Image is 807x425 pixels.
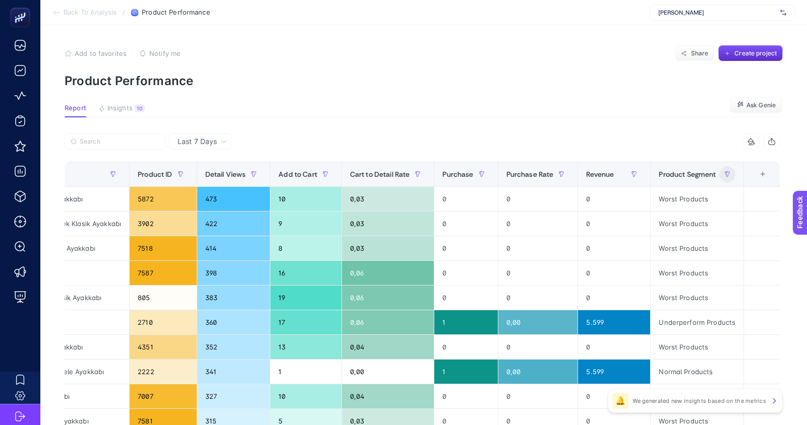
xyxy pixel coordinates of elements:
[498,187,578,211] div: 0
[350,170,410,178] span: Cart to Detail Rate
[270,236,341,260] div: 8
[651,384,743,408] div: Worst Products
[197,310,270,334] div: 360
[651,211,743,236] div: Worst Products
[578,261,650,285] div: 0
[746,101,776,109] span: Ask Genie
[651,261,743,285] div: Worst Products
[434,286,497,310] div: 0
[278,170,317,178] span: Add to Cart
[138,170,172,178] span: Product ID
[197,360,270,384] div: 341
[498,236,578,260] div: 0
[498,360,578,384] div: 0,00
[342,384,434,408] div: 0,04
[434,310,497,334] div: 1
[586,170,614,178] span: Revenue
[498,211,578,236] div: 0
[730,97,783,113] button: Ask Genie
[498,261,578,285] div: 0
[718,45,783,61] button: Create project
[675,45,714,61] button: Share
[506,170,554,178] span: Purchase Rate
[651,360,743,384] div: Normal Products
[498,310,578,334] div: 0,00
[270,384,341,408] div: 10
[270,187,341,211] div: 10
[130,310,196,334] div: 2710
[130,286,196,310] div: 805
[651,310,743,334] div: Underperform Products
[130,211,196,236] div: 3902
[197,236,270,260] div: 414
[139,49,181,57] button: Notify me
[434,384,497,408] div: 0
[342,211,434,236] div: 0,03
[434,360,497,384] div: 1
[64,9,117,17] span: Back To Analysis
[123,8,125,16] span: /
[65,104,86,112] span: Report
[149,49,181,57] span: Notify me
[197,187,270,211] div: 473
[135,104,145,112] div: 10
[65,74,783,88] p: Product Performance
[651,335,743,359] div: Worst Products
[342,286,434,310] div: 0,06
[498,384,578,408] div: 0
[197,335,270,359] div: 352
[659,170,716,178] span: Product Segment
[197,261,270,285] div: 398
[342,261,434,285] div: 0,06
[612,393,628,409] div: 🔔
[434,335,497,359] div: 0
[197,211,270,236] div: 422
[130,335,196,359] div: 4351
[651,286,743,310] div: Worst Products
[578,236,650,260] div: 0
[65,49,127,57] button: Add to favorites
[178,136,217,147] span: Last 7 Days
[270,310,341,334] div: 17
[270,286,341,310] div: 19
[578,211,650,236] div: 0
[80,138,159,146] input: Search
[752,170,760,192] div: 9 items selected
[578,360,650,384] div: 5.599
[578,187,650,211] div: 0
[130,187,196,211] div: 5872
[434,211,497,236] div: 0
[130,236,196,260] div: 7518
[270,360,341,384] div: 1
[651,236,743,260] div: Worst Products
[75,49,127,57] span: Add to favorites
[780,8,786,18] img: svg%3e
[632,397,766,405] p: We generated new insights based on the metrics
[342,187,434,211] div: 0,03
[197,286,270,310] div: 383
[578,335,650,359] div: 0
[691,49,709,57] span: Share
[578,310,650,334] div: 5.599
[270,211,341,236] div: 9
[434,236,497,260] div: 0
[734,49,777,57] span: Create project
[578,286,650,310] div: 0
[498,335,578,359] div: 0
[658,9,776,17] span: [PERSON_NAME]
[498,286,578,310] div: 0
[342,360,434,384] div: 0,00
[442,170,473,178] span: Purchase
[107,104,133,112] span: Insights
[270,335,341,359] div: 13
[342,310,434,334] div: 0,06
[197,384,270,408] div: 327
[342,335,434,359] div: 0,04
[6,3,38,11] span: Feedback
[434,187,497,211] div: 0
[270,261,341,285] div: 16
[578,384,650,408] div: 0
[342,236,434,260] div: 0,03
[142,9,210,17] span: Product Performance
[130,261,196,285] div: 7587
